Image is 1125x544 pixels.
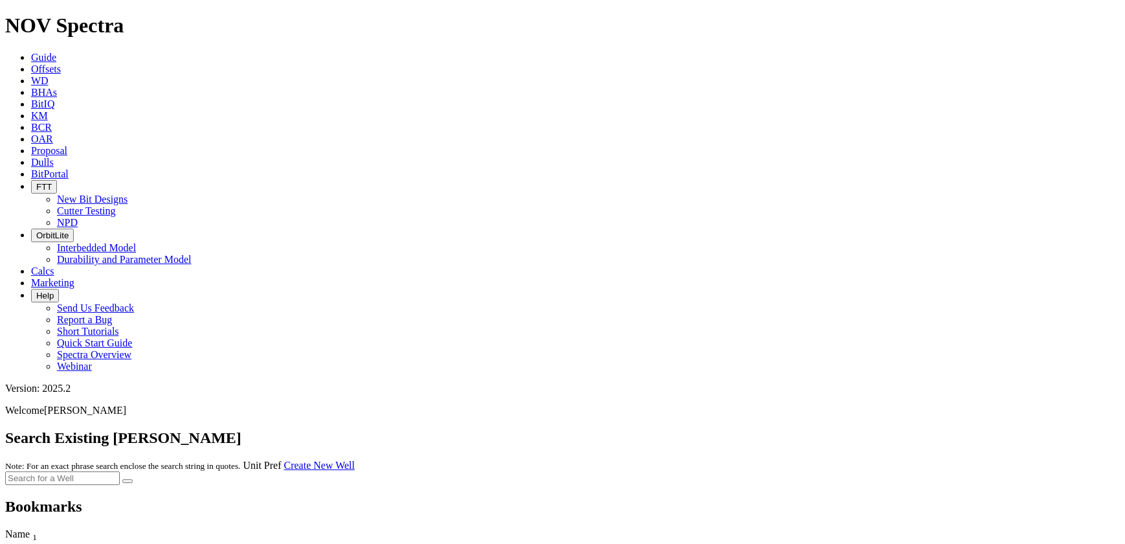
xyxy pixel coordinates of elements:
a: Cutter Testing [57,205,116,216]
a: Send Us Feedback [57,302,134,313]
a: Create New Well [284,460,355,471]
a: Offsets [31,63,61,74]
span: Sort None [32,528,37,539]
button: OrbitLite [31,229,74,242]
a: BHAs [31,87,57,98]
a: KM [31,110,48,121]
a: BCR [31,122,52,133]
a: Durability and Parameter Model [57,254,192,265]
a: Proposal [31,145,67,156]
span: FTT [36,182,52,192]
p: Welcome [5,405,1120,416]
a: Calcs [31,266,54,277]
a: Spectra Overview [57,349,131,360]
h2: Bookmarks [5,498,1120,516]
button: Help [31,289,59,302]
a: Report a Bug [57,314,112,325]
a: WD [31,75,49,86]
a: Unit Pref [243,460,281,471]
a: Short Tutorials [57,326,119,337]
a: Webinar [57,361,92,372]
a: NPD [57,217,78,228]
span: Help [36,291,54,300]
small: Note: For an exact phrase search enclose the search string in quotes. [5,461,240,471]
a: Marketing [31,277,74,288]
h1: NOV Spectra [5,14,1120,38]
a: Dulls [31,157,54,168]
a: Quick Start Guide [57,337,132,348]
a: OAR [31,133,53,144]
h2: Search Existing [PERSON_NAME] [5,429,1120,447]
a: Interbedded Model [57,242,136,253]
a: New Bit Designs [57,194,128,205]
a: Guide [31,52,56,63]
div: Name Sort None [5,528,1033,543]
button: FTT [31,180,57,194]
span: [PERSON_NAME] [44,405,126,416]
input: Search for a Well [5,471,120,485]
sub: 1 [32,532,37,542]
span: OrbitLite [36,231,69,240]
a: BitIQ [31,98,54,109]
a: BitPortal [31,168,69,179]
div: Version: 2025.2 [5,383,1120,394]
span: Name [5,528,30,539]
